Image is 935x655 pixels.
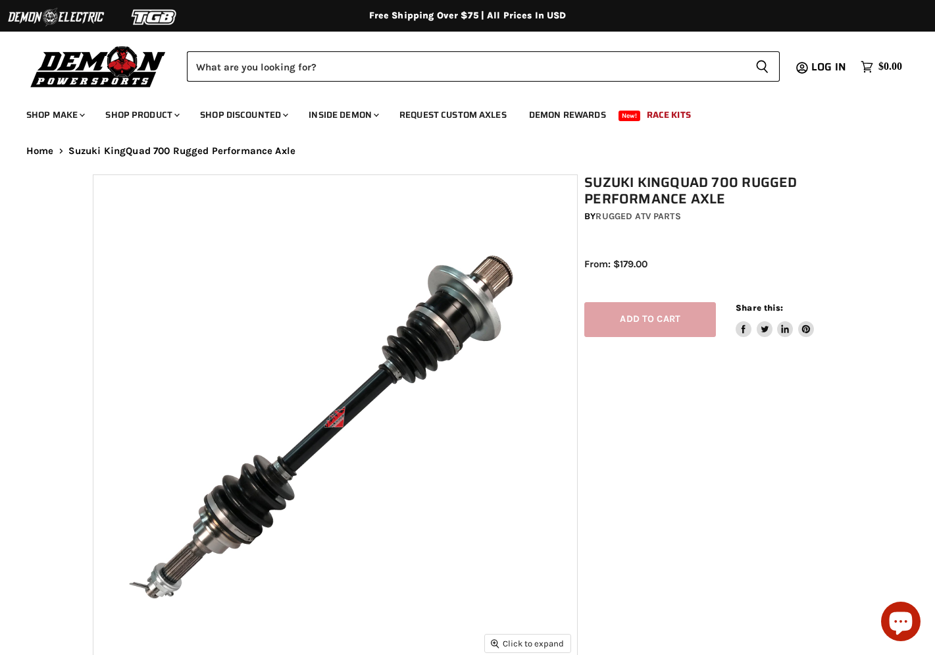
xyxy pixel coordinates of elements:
a: Request Custom Axles [390,101,517,128]
a: Demon Rewards [519,101,616,128]
img: TGB Logo 2 [105,5,204,30]
div: by [584,209,849,224]
a: Rugged ATV Parts [595,211,680,222]
button: Click to expand [485,635,570,652]
span: Suzuki KingQuad 700 Rugged Performance Axle [68,145,295,157]
a: Shop Product [95,101,188,128]
button: Search [745,51,780,82]
a: Inside Demon [299,101,387,128]
inbox-online-store-chat: Shopify online store chat [877,602,924,644]
img: Demon Electric Logo 2 [7,5,105,30]
img: Demon Powersports [26,43,170,90]
a: Shop Make [16,101,93,128]
span: Share this: [736,303,783,313]
span: From: $179.00 [584,258,647,270]
form: Product [187,51,780,82]
span: $0.00 [878,61,902,73]
a: Race Kits [637,101,701,128]
span: New! [619,111,641,121]
h1: Suzuki KingQuad 700 Rugged Performance Axle [584,174,849,207]
a: Shop Discounted [190,101,296,128]
input: Search [187,51,745,82]
a: $0.00 [854,57,909,76]
ul: Main menu [16,96,899,128]
a: Log in [805,61,854,73]
span: Click to expand [491,639,564,648]
span: Log in [811,59,846,75]
a: Home [26,145,54,157]
aside: Share this: [736,302,814,337]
